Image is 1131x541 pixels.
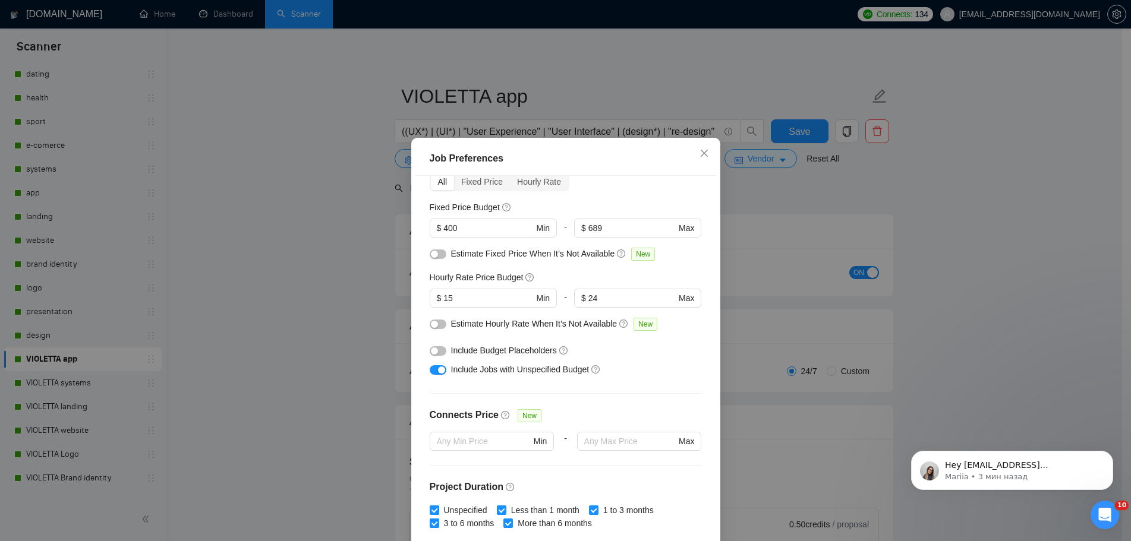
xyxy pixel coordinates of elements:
input: 0 [443,222,534,235]
span: Min [536,292,550,305]
span: New [634,318,657,331]
span: question-circle [619,319,629,328]
span: question-circle [501,410,511,420]
input: ∞ [588,222,676,235]
span: Include Budget Placeholders [451,346,557,355]
span: question-circle [559,346,569,355]
div: - [554,432,576,465]
span: 1 to 3 months [598,504,659,517]
span: New [518,409,541,422]
iframe: Intercom notifications сообщение [893,426,1131,509]
span: Include Jobs with Unspecified Budget [451,365,590,374]
div: Fixed Price [454,173,510,190]
div: - [557,289,574,317]
span: question-circle [591,365,601,374]
span: Unspecified [439,504,492,517]
span: question-circle [506,482,515,492]
button: Close [688,138,720,170]
div: - [557,219,574,247]
span: Max [679,222,694,235]
span: Min [536,222,550,235]
h5: Hourly Rate Price Budget [430,271,524,284]
span: More than 6 months [513,517,597,530]
span: Max [679,292,694,305]
input: 0 [443,292,534,305]
span: $ [581,292,586,305]
h4: Project Duration [430,480,702,494]
span: Min [534,435,547,448]
span: Estimate Hourly Rate When It’s Not Available [451,319,618,328]
span: Estimate Fixed Price When It’s Not Available [451,249,615,258]
span: question-circle [617,249,626,258]
span: $ [437,222,442,235]
iframe: Intercom live chat [1091,501,1119,529]
span: 3 to 6 months [439,517,499,530]
span: 10 [1115,501,1129,510]
input: ∞ [588,292,676,305]
span: $ [437,292,442,305]
span: close [700,148,709,158]
span: $ [581,222,586,235]
div: Hourly Rate [510,173,568,190]
span: Max [679,435,694,448]
span: question-circle [502,203,512,212]
span: Less than 1 month [506,504,584,517]
input: Any Min Price [437,435,531,448]
span: question-circle [525,273,535,282]
h5: Fixed Price Budget [430,201,500,214]
div: All [431,173,455,190]
div: Job Preferences [430,151,702,166]
h4: Connects Price [430,408,499,422]
input: Any Max Price [584,435,676,448]
span: New [631,248,655,261]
